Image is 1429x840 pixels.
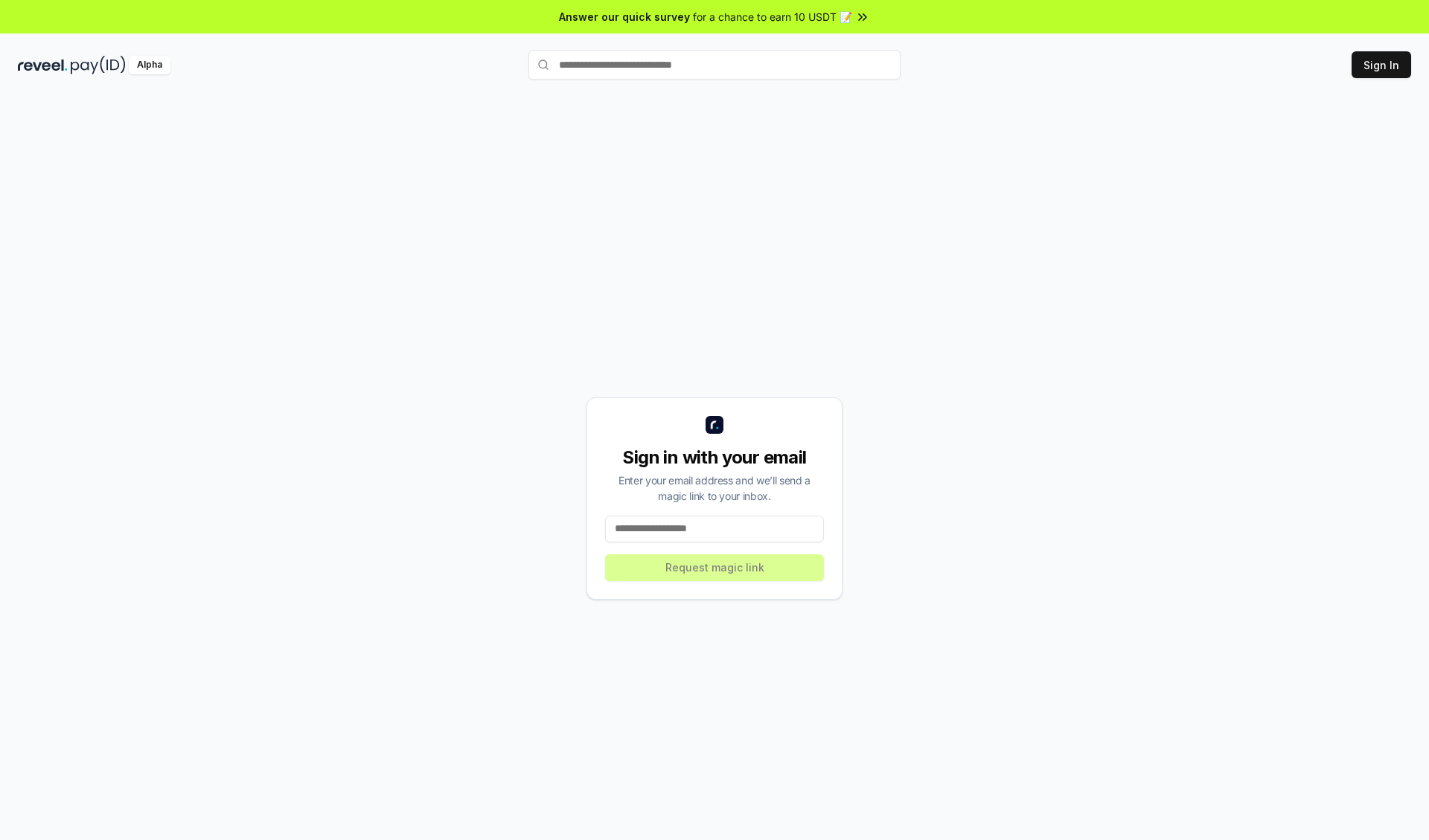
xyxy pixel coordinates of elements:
div: Alpha [129,56,170,74]
img: reveel_dark [18,56,68,74]
img: pay_id [71,56,126,74]
div: Enter your email address and we’ll send a magic link to your inbox. [605,472,824,504]
span: Answer our quick survey [559,9,690,25]
img: logo_small [706,416,723,434]
span: for a chance to earn 10 USDT 📝 [693,9,852,25]
div: Sign in with your email [605,446,824,469]
button: Sign In [1352,51,1411,78]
